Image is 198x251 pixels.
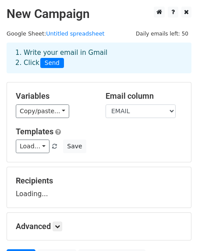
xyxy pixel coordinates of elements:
[16,127,53,136] a: Templates
[16,140,49,153] a: Load...
[40,58,64,68] span: Send
[16,222,182,231] h5: Advanced
[16,104,69,118] a: Copy/paste...
[16,176,182,186] h5: Recipients
[133,30,191,37] a: Daily emails left: 50
[7,7,191,22] h2: New Campaign
[16,91,92,101] h5: Variables
[106,91,182,101] h5: Email column
[46,30,104,37] a: Untitled spreadsheet
[9,48,189,68] div: 1. Write your email in Gmail 2. Click
[133,29,191,39] span: Daily emails left: 50
[63,140,86,153] button: Save
[16,176,182,199] div: Loading...
[7,30,105,37] small: Google Sheet:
